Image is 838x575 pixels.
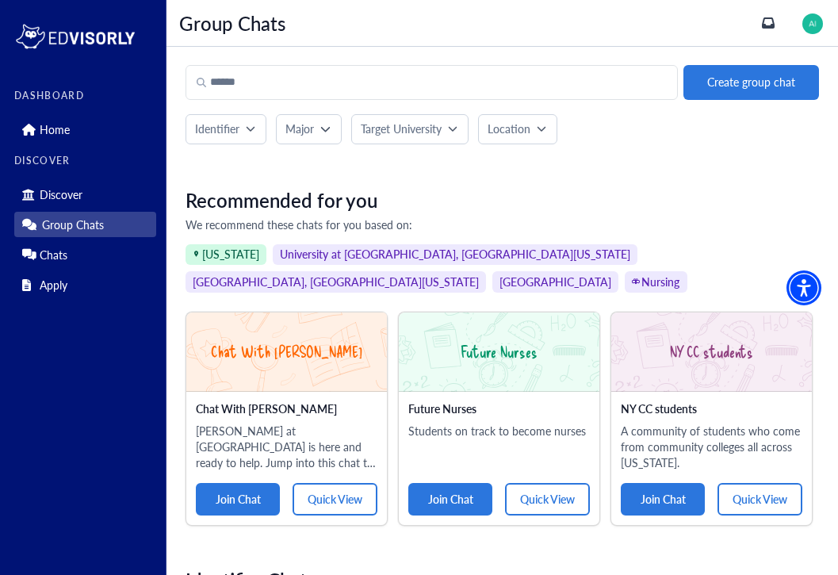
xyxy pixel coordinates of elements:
[195,121,239,137] p: Identifier
[625,271,687,293] span: Nursing
[293,483,377,516] button: Quick View
[186,271,486,293] span: [GEOGRAPHIC_DATA], [GEOGRAPHIC_DATA][US_STATE]
[40,123,70,136] p: Home
[14,90,156,102] label: DASHBOARD
[621,423,802,470] p: A community of students who come from community colleges all across [US_STATE].
[786,270,821,305] div: Accessibility Menu
[14,272,156,297] div: Apply
[762,17,775,29] a: inbox
[611,312,812,392] div: NY CC students
[276,114,341,144] button: Major
[492,271,618,293] span: [GEOGRAPHIC_DATA]
[186,312,387,392] div: Chat With [PERSON_NAME]
[42,218,104,232] p: Group Chats
[285,121,314,137] p: Major
[707,74,795,90] span: Create group chat
[488,121,530,137] p: Location
[186,189,819,212] h1: Recommended for you
[14,212,156,237] div: Group Chats
[621,483,705,516] button: Join Chat
[14,242,156,267] div: Chats
[14,117,156,142] div: Home
[186,244,266,266] span: [US_STATE]
[14,21,136,52] img: logo
[399,312,599,392] div: Future Nurses
[717,483,802,516] button: Quick View
[14,155,156,167] label: DISCOVER
[505,483,589,516] button: Quick View
[351,114,469,144] button: Target University
[361,121,442,137] p: Target University
[40,248,67,262] p: Chats
[196,423,377,470] p: [PERSON_NAME] at [GEOGRAPHIC_DATA] is here and ready to help. Jump into this chat to introduce yo...
[478,114,557,144] button: Location
[273,244,637,266] span: University at [GEOGRAPHIC_DATA], [GEOGRAPHIC_DATA][US_STATE]
[408,401,590,417] div: Future Nurses
[621,401,802,417] div: NY CC students
[40,188,82,201] p: Discover
[196,483,280,516] button: Join Chat
[186,218,819,232] h2: We recommend these chats for you based on:
[408,423,590,439] p: Students on track to become nurses
[14,182,156,207] div: Discover
[186,114,266,144] button: Identifier
[408,483,492,516] button: Join Chat
[179,14,285,32] p: Group Chats
[196,401,377,417] div: Chat With [PERSON_NAME]
[40,278,67,292] p: Apply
